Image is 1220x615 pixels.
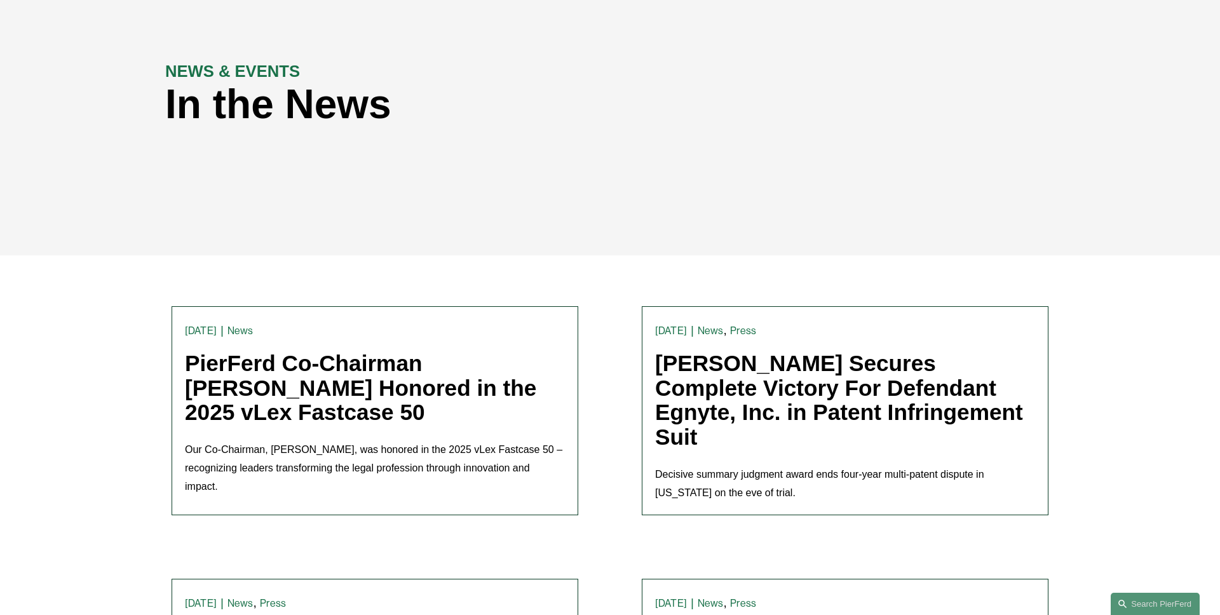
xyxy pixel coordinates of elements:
time: [DATE] [655,326,687,336]
p: Decisive summary judgment award ends four-year multi-patent dispute in [US_STATE] on the eve of t... [655,466,1035,503]
span: , [254,596,257,609]
strong: NEWS & EVENTS [165,62,300,80]
a: Press [260,597,286,609]
time: [DATE] [185,598,217,609]
a: PierFerd Co-Chairman [PERSON_NAME] Honored in the 2025 vLex Fastcase 50 [185,351,536,424]
a: Press [730,597,756,609]
p: Our Co-Chairman, [PERSON_NAME], was honored in the 2025 vLex Fastcase 50 – recognizing leaders tr... [185,441,565,496]
time: [DATE] [655,598,687,609]
span: , [724,323,727,337]
a: News [698,597,724,609]
a: Search this site [1111,593,1200,615]
time: [DATE] [185,326,217,336]
a: News [227,325,254,337]
a: Press [730,325,756,337]
a: News [227,597,254,609]
span: , [724,596,727,609]
a: [PERSON_NAME] Secures Complete Victory For Defendant Egnyte, Inc. in Patent Infringement Suit [655,351,1023,449]
h1: In the News [165,81,832,128]
a: News [698,325,724,337]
